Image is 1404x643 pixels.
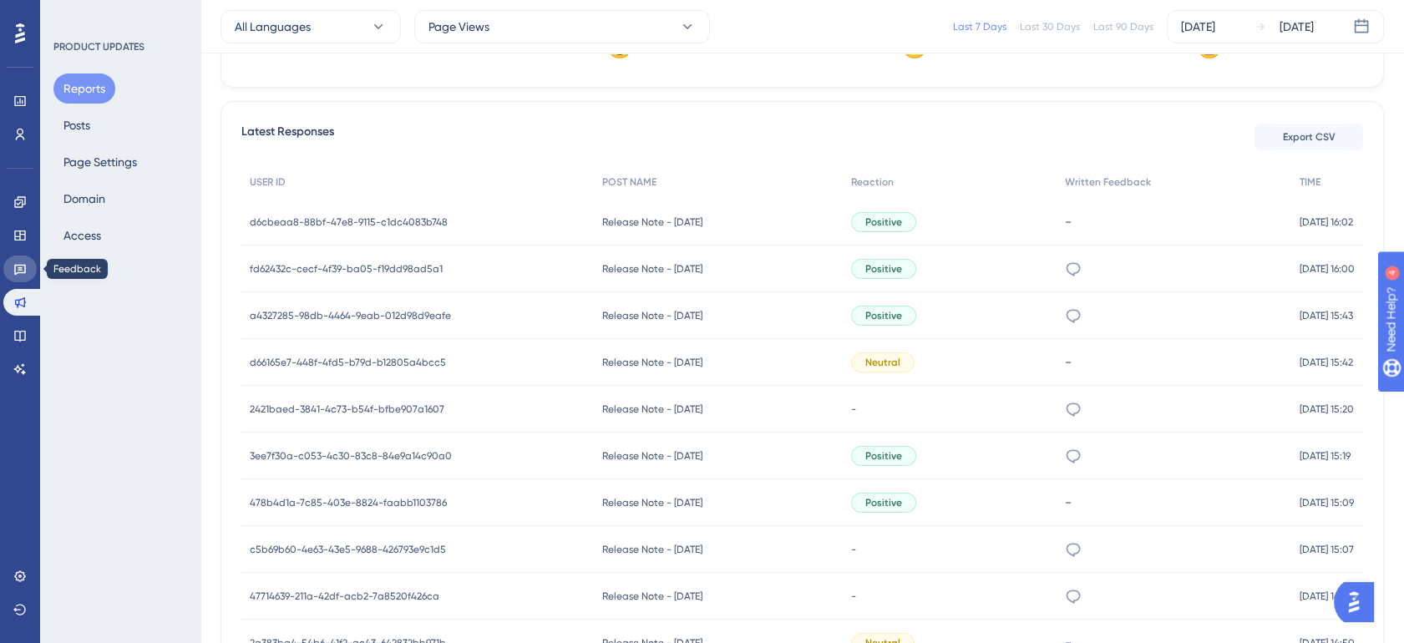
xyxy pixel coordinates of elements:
[865,449,902,463] span: Positive
[250,449,452,463] span: 3ee7f30a-c053-4c30-83c8-84e9a14c90a0
[241,122,334,152] span: Latest Responses
[851,403,856,416] span: -
[1300,262,1355,276] span: [DATE] 16:00
[428,17,489,37] span: Page Views
[1283,130,1336,144] span: Export CSV
[953,20,1006,33] div: Last 7 Days
[250,262,443,276] span: fd62432c-cecf-4f39-ba05-f19dd98ad5a1
[602,262,702,276] span: Release Note - [DATE]
[116,8,121,22] div: 4
[53,220,111,251] button: Access
[1065,214,1283,230] div: -
[250,215,448,229] span: d6cbeaa8-88bf-47e8-9115-c1dc4083b748
[1300,215,1353,229] span: [DATE] 16:02
[1300,309,1353,322] span: [DATE] 15:43
[1065,354,1283,370] div: -
[53,40,144,53] div: PRODUCT UPDATES
[53,110,100,140] button: Posts
[1093,20,1153,33] div: Last 90 Days
[1300,496,1354,509] span: [DATE] 15:09
[250,543,446,556] span: c5b69b60-4e63-43e5-9688-426793e9c1d5
[1020,20,1080,33] div: Last 30 Days
[851,543,856,556] span: -
[602,175,656,189] span: POST NAME
[1300,449,1351,463] span: [DATE] 15:19
[865,215,902,229] span: Positive
[53,184,115,214] button: Domain
[1065,175,1151,189] span: Written Feedback
[602,543,702,556] span: Release Note - [DATE]
[220,10,401,43] button: All Languages
[250,356,446,369] span: d66165e7-448f-4fd5-b79d-b12805a4bcc5
[1300,403,1354,416] span: [DATE] 15:20
[1334,577,1384,627] iframe: UserGuiding AI Assistant Launcher
[851,590,856,603] span: -
[602,403,702,416] span: Release Note - [DATE]
[250,496,447,509] span: 478b4d1a-7c85-403e-8824-faabb1103786
[851,175,894,189] span: Reaction
[602,449,702,463] span: Release Note - [DATE]
[250,175,286,189] span: USER ID
[1300,175,1320,189] span: TIME
[865,496,902,509] span: Positive
[1300,356,1353,369] span: [DATE] 15:42
[865,356,900,369] span: Neutral
[235,17,311,37] span: All Languages
[1254,124,1363,150] button: Export CSV
[1300,543,1354,556] span: [DATE] 15:07
[53,73,115,104] button: Reports
[865,262,902,276] span: Positive
[1280,17,1314,37] div: [DATE]
[250,403,444,416] span: 2421baed-3841-4c73-b54f-bfbe907a1607
[865,309,902,322] span: Positive
[602,215,702,229] span: Release Note - [DATE]
[602,309,702,322] span: Release Note - [DATE]
[53,147,147,177] button: Page Settings
[250,590,439,603] span: 47714639-211a-42df-acb2-7a8520f426ca
[602,590,702,603] span: Release Note - [DATE]
[1065,494,1283,510] div: -
[1181,17,1215,37] div: [DATE]
[602,496,702,509] span: Release Note - [DATE]
[39,4,104,24] span: Need Help?
[250,309,451,322] span: a4327285-98db-4464-9eab-012d98d9eafe
[602,356,702,369] span: Release Note - [DATE]
[414,10,710,43] button: Page Views
[1300,590,1354,603] span: [DATE] 14:58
